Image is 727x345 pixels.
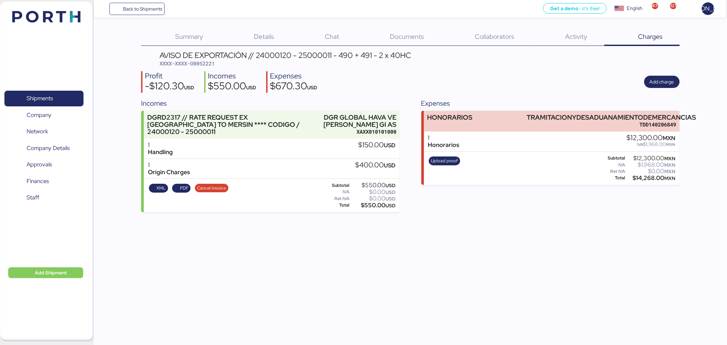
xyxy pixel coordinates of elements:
[4,174,84,189] a: Finances
[8,267,83,278] button: Add Shipment
[27,93,53,103] span: Shipments
[246,84,257,91] span: USD
[527,114,677,121] div: TRAMITACIONYDESADUANAMIENTODEMERCANCIAS
[358,141,395,149] div: $150.00
[4,124,84,139] a: Network
[431,157,458,165] span: Upload proof
[663,134,676,142] span: MXN
[385,202,395,209] span: USD
[428,141,459,149] div: Honorarios
[351,190,395,195] div: $0.00
[384,162,395,169] span: USD
[602,156,625,161] div: Subtotal
[208,81,257,93] div: $550.00
[650,78,674,86] span: Add charge
[27,143,70,153] span: Company Details
[160,60,215,67] span: XXXX-XXXX-O0052221
[320,114,396,128] div: DGR GLOBAL HAVA VE [PERSON_NAME] GI AS
[4,140,84,156] a: Company Details
[665,162,676,168] span: MXN
[208,71,257,81] div: Incomes
[627,176,676,181] div: $14,268.00
[385,182,395,189] span: USD
[665,155,676,162] span: MXN
[602,176,625,180] div: Total
[666,142,676,147] span: MXN
[147,114,316,135] div: DGRD2317 // RATE REQUEST EX [GEOGRAPHIC_DATA] TO MERSIN **** CODIGO / 24000120 - 25000011
[322,196,349,201] div: Ret IVA
[145,81,195,93] div: -$120.30
[123,5,162,13] span: Back to Shipments
[384,141,395,149] span: USD
[98,3,109,15] button: Menu
[145,71,195,81] div: Profit
[148,169,190,176] div: Origin Charges
[172,184,191,193] button: PDF
[254,32,274,41] span: Details
[429,156,460,165] button: Upload proof
[475,32,514,41] span: Collaborators
[627,162,676,167] div: $1,968.00
[27,126,48,136] span: Network
[638,32,663,41] span: Charges
[109,3,165,15] a: Back to Shipments
[4,107,84,123] a: Company
[148,162,190,169] div: 1
[195,184,228,193] button: Cancel invoice
[322,190,349,194] div: IVA
[307,84,318,91] span: USD
[156,184,166,192] span: XML
[4,157,84,172] a: Approvals
[184,84,195,91] span: USD
[637,142,643,147] span: IVA
[322,183,349,188] div: Subtotal
[665,168,676,175] span: MXN
[27,176,49,186] span: Finances
[390,32,424,41] span: Documents
[270,71,318,81] div: Expenses
[320,128,396,135] div: XAXX010101000
[627,142,676,147] div: $1,968.00
[421,98,680,108] div: Expenses
[27,160,52,169] span: Approvals
[197,184,226,192] span: Cancel invoice
[385,189,395,195] span: USD
[627,5,642,12] div: English
[351,203,395,208] div: $550.00
[427,114,472,121] div: HONORARIOS
[4,190,84,206] a: Staff
[149,184,168,193] button: XML
[148,141,173,149] div: 1
[644,76,680,88] button: Add charge
[428,134,459,141] div: 1
[665,175,676,181] span: MXN
[385,196,395,202] span: USD
[180,184,188,192] span: PDF
[325,32,339,41] span: Chat
[527,121,677,128] div: TDD140206849
[27,110,51,120] span: Company
[627,156,676,161] div: $12,300.00
[627,134,676,142] div: $12,300.00
[175,32,203,41] span: Summary
[148,149,173,156] div: Handling
[160,51,411,59] div: AVISO DE EXPORTACIÓN // 24000120 - 25000011 - 490 + 491 - 2 x 40HC
[322,203,349,208] div: Total
[351,196,395,201] div: $0.00
[141,98,399,108] div: Incomes
[602,169,625,174] div: Ret IVA
[602,163,625,167] div: IVA
[27,193,39,202] span: Staff
[355,162,395,169] div: $400.00
[351,183,395,188] div: $550.00
[4,91,84,106] a: Shipments
[35,269,67,277] span: Add Shipment
[627,169,676,174] div: $0.00
[270,81,318,93] div: $670.30
[565,32,587,41] span: Activity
